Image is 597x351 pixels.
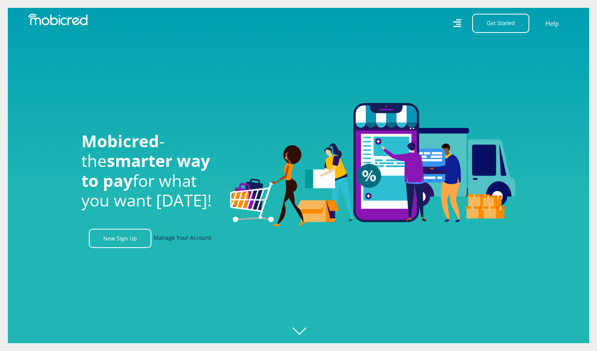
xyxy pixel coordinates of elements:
img: Welcome to Mobicred [230,103,516,227]
span: smarter way to pay [81,149,210,191]
h1: - the for what you want [DATE]! [81,131,218,210]
span: Mobicred [81,130,159,152]
button: Get Started [472,14,529,33]
a: New Sign Up [89,229,151,248]
img: Mobicred [28,14,88,25]
a: Manage Your Account [154,229,211,248]
a: Help [545,18,559,29]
